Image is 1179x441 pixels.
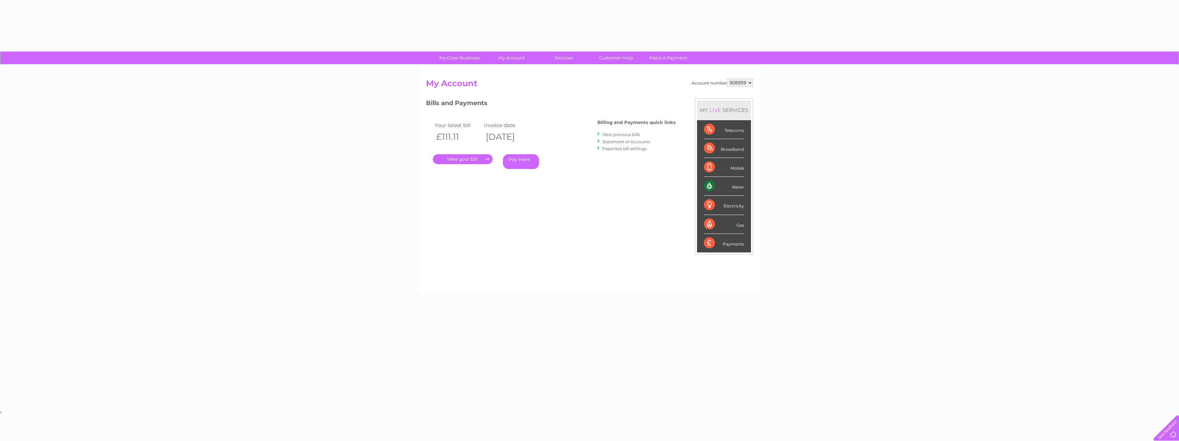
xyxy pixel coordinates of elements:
[704,177,744,196] div: Water
[433,130,482,144] th: £111.11
[482,130,532,144] th: [DATE]
[483,52,540,64] a: My Account
[433,154,493,164] a: .
[482,121,532,130] td: Invoice date
[704,196,744,215] div: Electricity
[602,139,650,144] a: Statement of Accounts
[692,79,753,87] div: Account number
[602,146,647,151] a: Paperless bill settings
[602,132,640,137] a: View previous bills
[704,158,744,177] div: Mobile
[503,154,539,169] a: Pay Here
[426,98,676,110] h3: Bills and Payments
[704,234,744,252] div: Payments
[697,100,751,120] div: MY SERVICES
[704,215,744,234] div: Gas
[597,120,676,125] h4: Billing and Payments quick links
[431,52,488,64] a: My Clear Business
[536,52,592,64] a: Services
[433,121,482,130] td: Your latest bill
[704,120,744,139] div: Telecoms
[426,79,753,92] h2: My Account
[704,139,744,158] div: Broadband
[588,52,644,64] a: Customer Help
[708,107,722,113] div: LIVE
[640,52,697,64] a: Make A Payment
